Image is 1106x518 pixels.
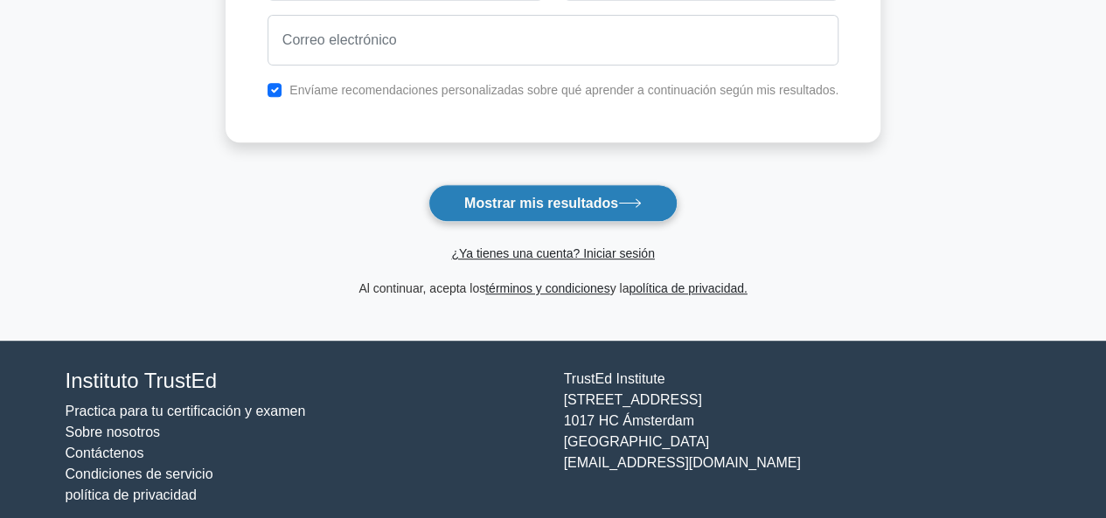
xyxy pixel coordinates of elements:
a: Sobre nosotros [66,425,161,439]
font: Instituto TrustEd [66,369,217,392]
a: ¿Ya tienes una cuenta? Iniciar sesión [451,246,654,260]
font: Al continuar, acepta los [358,281,485,295]
a: política de privacidad [66,487,197,502]
button: Mostrar mis resultados [428,184,678,222]
font: [STREET_ADDRESS] [564,392,702,407]
font: Envíame recomendaciones personalizadas sobre qué aprender a continuación según mis resultados. [289,83,838,97]
input: Correo electrónico [268,15,839,66]
font: Mostrar mis resultados [464,196,618,211]
font: [GEOGRAPHIC_DATA] [564,434,710,449]
a: Contáctenos [66,445,144,460]
font: 1017 HC Ámsterdam [564,413,694,428]
font: y la [609,281,629,295]
a: Condiciones de servicio [66,466,213,481]
a: Practica para tu certificación y examen [66,404,306,418]
font: [EMAIL_ADDRESS][DOMAIN_NAME] [564,455,801,470]
font: TrustEd Institute [564,371,665,386]
a: política de privacidad. [629,281,747,295]
a: términos y condiciones [485,281,609,295]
